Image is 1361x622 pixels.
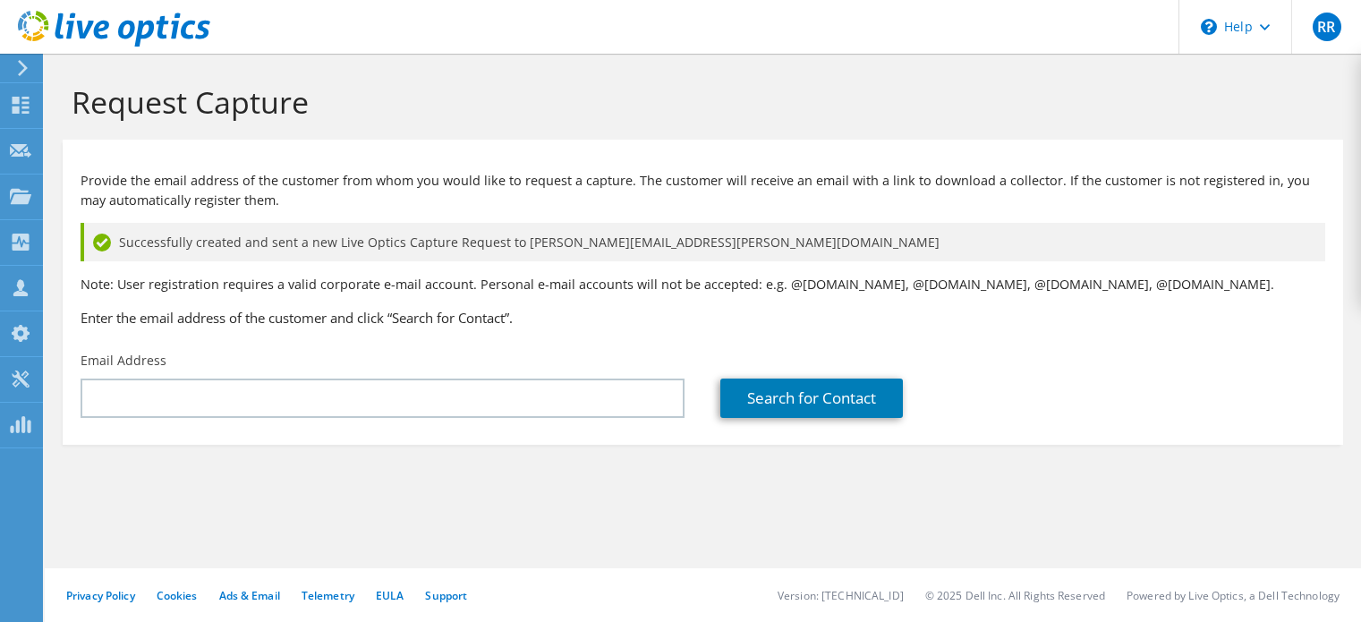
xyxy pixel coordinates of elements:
[119,233,940,252] span: Successfully created and sent a new Live Optics Capture Request to [PERSON_NAME][EMAIL_ADDRESS][P...
[81,171,1325,210] p: Provide the email address of the customer from whom you would like to request a capture. The cust...
[72,83,1325,121] h1: Request Capture
[425,588,467,603] a: Support
[925,588,1105,603] li: © 2025 Dell Inc. All Rights Reserved
[1201,19,1217,35] svg: \n
[219,588,280,603] a: Ads & Email
[1313,13,1341,41] span: RR
[81,308,1325,328] h3: Enter the email address of the customer and click “Search for Contact”.
[81,352,166,370] label: Email Address
[157,588,198,603] a: Cookies
[66,588,135,603] a: Privacy Policy
[302,588,354,603] a: Telemetry
[1127,588,1340,603] li: Powered by Live Optics, a Dell Technology
[720,379,903,418] a: Search for Contact
[81,275,1325,294] p: Note: User registration requires a valid corporate e-mail account. Personal e-mail accounts will ...
[376,588,404,603] a: EULA
[778,588,904,603] li: Version: [TECHNICAL_ID]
